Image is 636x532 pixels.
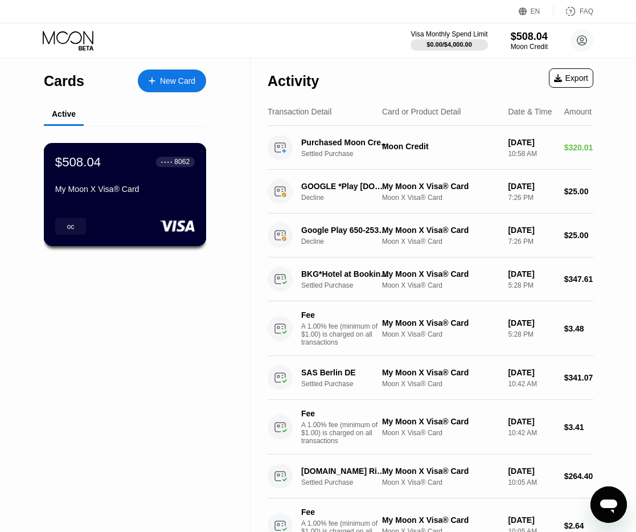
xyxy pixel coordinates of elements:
[382,417,499,426] div: My Moon X Visa® Card
[531,7,540,15] div: EN
[382,107,461,116] div: Card or Product Detail
[268,73,319,89] div: Activity
[508,478,555,486] div: 10:05 AM
[508,380,555,388] div: 10:42 AM
[508,429,555,437] div: 10:42 AM
[160,76,195,86] div: New Card
[268,107,331,116] div: Transaction Detail
[382,478,499,486] div: Moon X Visa® Card
[382,226,499,235] div: My Moon X Visa® Card
[508,226,555,235] div: [DATE]
[301,194,396,202] div: Decline
[138,69,206,92] div: New Card
[301,478,396,486] div: Settled Purchase
[564,521,593,530] div: $2.64
[301,421,387,445] div: A 1.00% fee (minimum of $1.00) is charged on all transactions
[511,31,548,43] div: $508.04
[55,154,101,169] div: $508.04
[508,417,555,426] div: [DATE]
[426,41,472,48] div: $0.00 / $4,000.00
[268,257,593,301] div: BKG*Hotel at Booking.c [GEOGRAPHIC_DATA]Settled PurchaseMy Moon X Visa® CardMoon X Visa® Card[DAT...
[564,275,593,284] div: $347.61
[301,238,396,245] div: Decline
[508,107,552,116] div: Date & Time
[301,226,389,235] div: Google Play 650-2530000 US
[382,281,499,289] div: Moon X Visa® Card
[382,318,499,328] div: My Moon X Visa® Card
[519,6,553,17] div: EN
[161,160,173,163] div: ● ● ● ●
[301,182,389,191] div: GOOGLE *Play [DOMAIN_NAME][URL][GEOGRAPHIC_DATA]
[508,466,555,476] div: [DATE]
[67,222,75,230] div: oc
[564,324,593,333] div: $3.48
[52,109,76,118] div: Active
[55,185,195,194] div: My Moon X Visa® Card
[508,281,555,289] div: 5:28 PM
[564,107,592,116] div: Amount
[411,30,487,38] div: Visa Monthly Spend Limit
[564,143,593,152] div: $320.01
[301,281,396,289] div: Settled Purchase
[549,68,593,88] div: Export
[268,301,593,356] div: FeeA 1.00% fee (minimum of $1.00) is charged on all transactionsMy Moon X Visa® CardMoon X Visa® ...
[508,150,555,158] div: 10:58 AM
[382,368,499,377] div: My Moon X Visa® Card
[382,142,499,151] div: Moon Credit
[301,322,387,346] div: A 1.00% fee (minimum of $1.00) is charged on all transactions
[268,400,593,455] div: FeeA 1.00% fee (minimum of $1.00) is charged on all transactionsMy Moon X Visa® CardMoon X Visa® ...
[508,182,555,191] div: [DATE]
[301,138,389,147] div: Purchased Moon Credit
[508,368,555,377] div: [DATE]
[508,238,555,245] div: 7:26 PM
[301,508,381,517] div: Fee
[508,330,555,338] div: 5:28 PM
[508,138,555,147] div: [DATE]
[564,423,593,432] div: $3.41
[382,182,499,191] div: My Moon X Visa® Card
[382,330,499,338] div: Moon X Visa® Card
[268,455,593,498] div: [DOMAIN_NAME] Riga LVSettled PurchaseMy Moon X Visa® CardMoon X Visa® Card[DATE]10:05 AM$264.40
[268,356,593,400] div: SAS Berlin DESettled PurchaseMy Moon X Visa® CardMoon X Visa® Card[DATE]10:42 AM$341.07
[268,214,593,257] div: Google Play 650-2530000 USDeclineMy Moon X Visa® CardMoon X Visa® Card[DATE]7:26 PM$25.00
[301,466,389,476] div: [DOMAIN_NAME] Riga LV
[382,238,499,245] div: Moon X Visa® Card
[174,158,190,166] div: 8062
[382,429,499,437] div: Moon X Visa® Card
[590,486,627,523] iframe: Button to launch messaging window
[508,515,555,525] div: [DATE]
[382,515,499,525] div: My Moon X Visa® Card
[508,194,555,202] div: 7:26 PM
[508,269,555,279] div: [DATE]
[382,194,499,202] div: Moon X Visa® Card
[382,269,499,279] div: My Moon X Visa® Card
[44,73,84,89] div: Cards
[268,126,593,170] div: Purchased Moon CreditSettled PurchaseMoon Credit[DATE]10:58 AM$320.01
[511,43,548,51] div: Moon Credit
[268,170,593,214] div: GOOGLE *Play [DOMAIN_NAME][URL][GEOGRAPHIC_DATA]DeclineMy Moon X Visa® CardMoon X Visa® Card[DATE...
[508,318,555,328] div: [DATE]
[382,466,499,476] div: My Moon X Visa® Card
[55,218,87,234] div: oc
[564,187,593,196] div: $25.00
[44,144,206,245] div: $508.04● ● ● ●8062My Moon X Visa® Cardoc
[301,380,396,388] div: Settled Purchase
[554,73,588,83] div: Export
[301,310,381,320] div: Fee
[553,6,593,17] div: FAQ
[564,472,593,481] div: $264.40
[564,373,593,382] div: $341.07
[511,31,548,51] div: $508.04Moon Credit
[301,269,389,279] div: BKG*Hotel at Booking.c [GEOGRAPHIC_DATA]
[301,368,389,377] div: SAS Berlin DE
[411,30,487,51] div: Visa Monthly Spend Limit$0.00/$4,000.00
[301,150,396,158] div: Settled Purchase
[580,7,593,15] div: FAQ
[382,380,499,388] div: Moon X Visa® Card
[564,231,593,240] div: $25.00
[301,409,381,418] div: Fee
